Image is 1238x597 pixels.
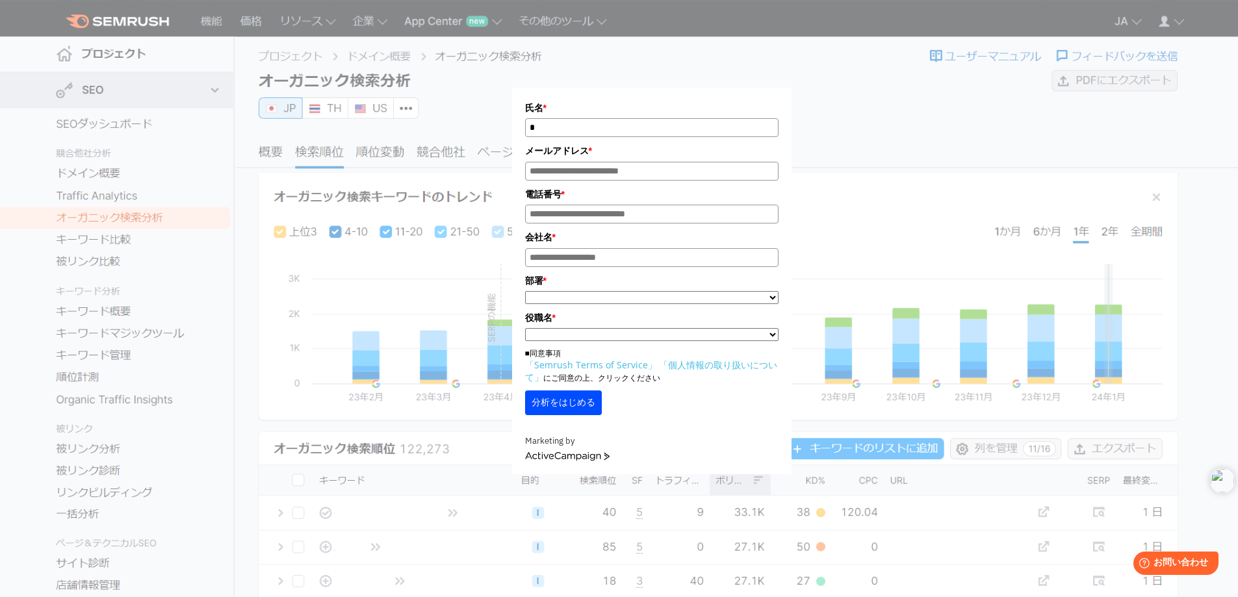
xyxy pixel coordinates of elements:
[525,390,602,415] button: 分析をはじめる
[525,230,779,244] label: 会社名
[525,348,779,384] p: ■同意事項 にご同意の上、クリックください
[525,435,779,448] div: Marketing by
[525,187,779,201] label: 電話番号
[525,273,779,288] label: 部署
[525,101,779,115] label: 氏名
[525,144,779,158] label: メールアドレス
[525,311,779,325] label: 役職名
[1122,546,1224,583] iframe: Help widget launcher
[525,359,777,383] a: 「個人情報の取り扱いについて」
[525,359,657,371] a: 「Semrush Terms of Service」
